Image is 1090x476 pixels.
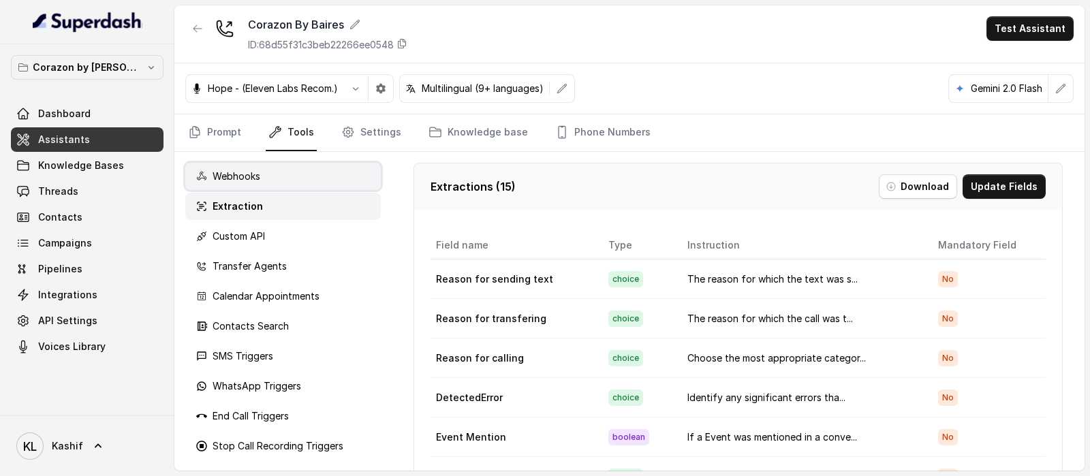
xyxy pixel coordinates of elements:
[597,232,676,259] th: Type
[213,200,263,213] p: Extraction
[938,350,958,366] span: No
[676,232,927,259] th: Instruction
[11,334,163,359] a: Voices Library
[33,11,142,33] img: light.svg
[879,174,957,199] button: Download
[38,340,106,353] span: Voices Library
[11,179,163,204] a: Threads
[608,350,643,366] span: choice
[431,232,597,259] th: Field name
[608,311,643,327] span: choice
[213,319,289,333] p: Contacts Search
[971,82,1042,95] p: Gemini 2.0 Flash
[38,159,124,172] span: Knowledge Bases
[38,288,97,302] span: Integrations
[938,271,958,287] span: No
[213,349,273,363] p: SMS Triggers
[38,107,91,121] span: Dashboard
[213,259,287,273] p: Transfer Agents
[38,210,82,224] span: Contacts
[608,390,643,406] span: choice
[11,153,163,178] a: Knowledge Bases
[954,83,965,94] svg: google logo
[185,114,244,151] a: Prompt
[11,283,163,307] a: Integrations
[676,299,927,338] td: The reason for which the call was t...
[38,236,92,250] span: Campaigns
[608,429,649,445] span: boolean
[927,232,1046,259] th: Mandatory Field
[185,114,1074,151] nav: Tabs
[431,178,516,195] p: Extractions ( 15 )
[431,378,597,417] td: DetectedError
[11,55,163,80] button: Corazon by [PERSON_NAME]
[676,378,927,417] td: Identify any significant errors tha...
[339,114,404,151] a: Settings
[11,257,163,281] a: Pipelines
[38,262,82,276] span: Pipelines
[213,229,265,243] p: Custom API
[431,417,597,457] td: Event Mention
[213,379,301,393] p: WhatsApp Triggers
[11,127,163,152] a: Assistants
[213,170,260,183] p: Webhooks
[213,439,343,453] p: Stop Call Recording Triggers
[552,114,653,151] a: Phone Numbers
[938,429,958,445] span: No
[422,82,544,95] p: Multilingual (9+ languages)
[38,314,97,328] span: API Settings
[213,289,320,303] p: Calendar Appointments
[38,133,90,146] span: Assistants
[11,308,163,333] a: API Settings
[431,338,597,378] td: Reason for calling
[248,38,394,52] p: ID: 68d55f31c3beb22266ee0548
[213,409,289,423] p: End Call Triggers
[23,439,37,454] text: KL
[248,16,407,33] div: Corazon By Baires
[11,205,163,229] a: Contacts
[676,259,927,299] td: The reason for which the text was s...
[431,299,597,338] td: Reason for transfering
[11,427,163,465] a: Kashif
[938,311,958,327] span: No
[963,174,1046,199] button: Update Fields
[426,114,531,151] a: Knowledge base
[11,231,163,255] a: Campaigns
[608,271,643,287] span: choice
[11,101,163,126] a: Dashboard
[938,390,958,406] span: No
[52,439,83,453] span: Kashif
[676,417,927,457] td: If a Event was mentioned in a conve...
[986,16,1074,41] button: Test Assistant
[676,338,927,378] td: Choose the most appropriate categor...
[431,259,597,299] td: Reason for sending text
[208,82,338,95] p: Hope - (Eleven Labs Recom.)
[38,185,78,198] span: Threads
[266,114,317,151] a: Tools
[33,59,142,76] p: Corazon by [PERSON_NAME]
